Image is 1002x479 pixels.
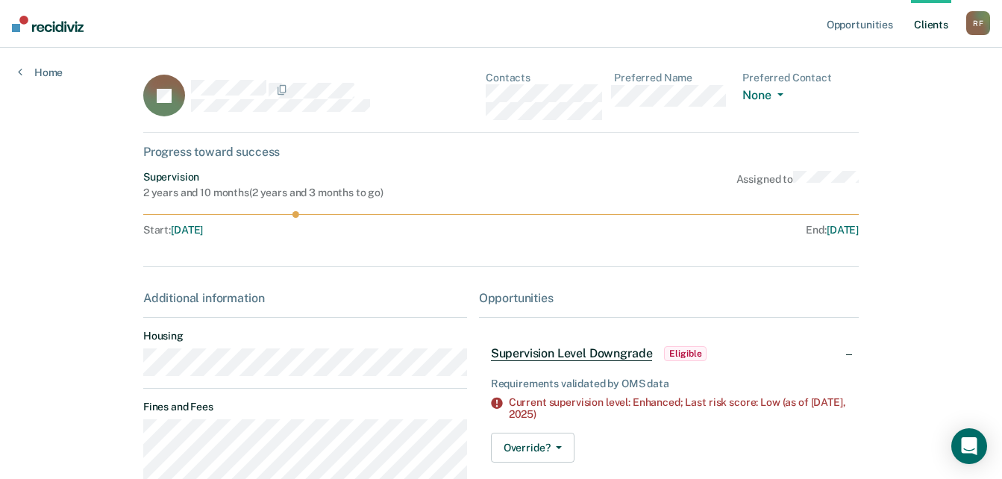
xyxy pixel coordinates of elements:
a: Home [18,66,63,79]
div: 2 years and 10 months ( 2 years and 3 months to go ) [143,187,383,199]
div: R F [966,11,990,35]
div: Progress toward success [143,145,859,159]
div: Additional information [143,291,467,305]
span: [DATE] [171,224,203,236]
dt: Housing [143,330,467,342]
button: None [742,88,789,105]
span: Eligible [664,346,707,361]
dt: Fines and Fees [143,401,467,413]
div: Supervision Level DowngradeEligible [479,330,859,378]
div: End : [507,224,859,237]
dt: Contacts [486,72,602,84]
div: Opportunities [479,291,859,305]
div: Assigned to [736,171,859,199]
div: Start : [143,224,501,237]
span: Supervision Level Downgrade [491,346,653,361]
dt: Preferred Contact [742,72,859,84]
img: Recidiviz [12,16,84,32]
div: Current supervision level: Enhanced; Last risk score: Low (as of [DATE], [509,396,847,422]
div: Supervision [143,171,383,184]
span: [DATE] [827,224,859,236]
dt: Preferred Name [614,72,730,84]
span: 2025) [509,408,536,420]
button: Override? [491,433,575,463]
button: RF [966,11,990,35]
div: Open Intercom Messenger [951,428,987,464]
div: Requirements validated by OMS data [491,378,847,390]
